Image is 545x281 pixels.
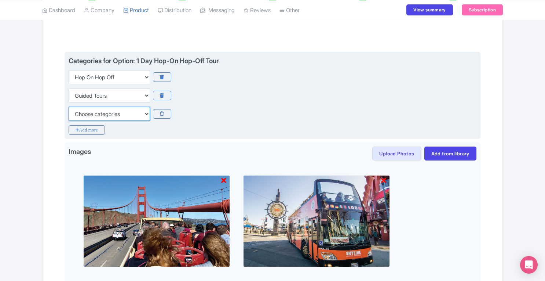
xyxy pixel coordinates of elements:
button: Upload Photos [372,147,421,161]
a: Add from library [424,147,476,161]
img: wciynf6cp6norvvjggah.jpg [83,175,230,267]
a: Subscription [462,4,503,15]
span: Images [69,147,91,158]
img: zo2fawno9fjsvwmbjuhc.jpg [243,175,390,267]
i: Add more [69,125,105,135]
a: View summary [406,4,453,15]
div: Categories for Option: 1 Day Hop-On Hop-Off Tour [69,57,219,65]
div: Open Intercom Messenger [520,256,538,274]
